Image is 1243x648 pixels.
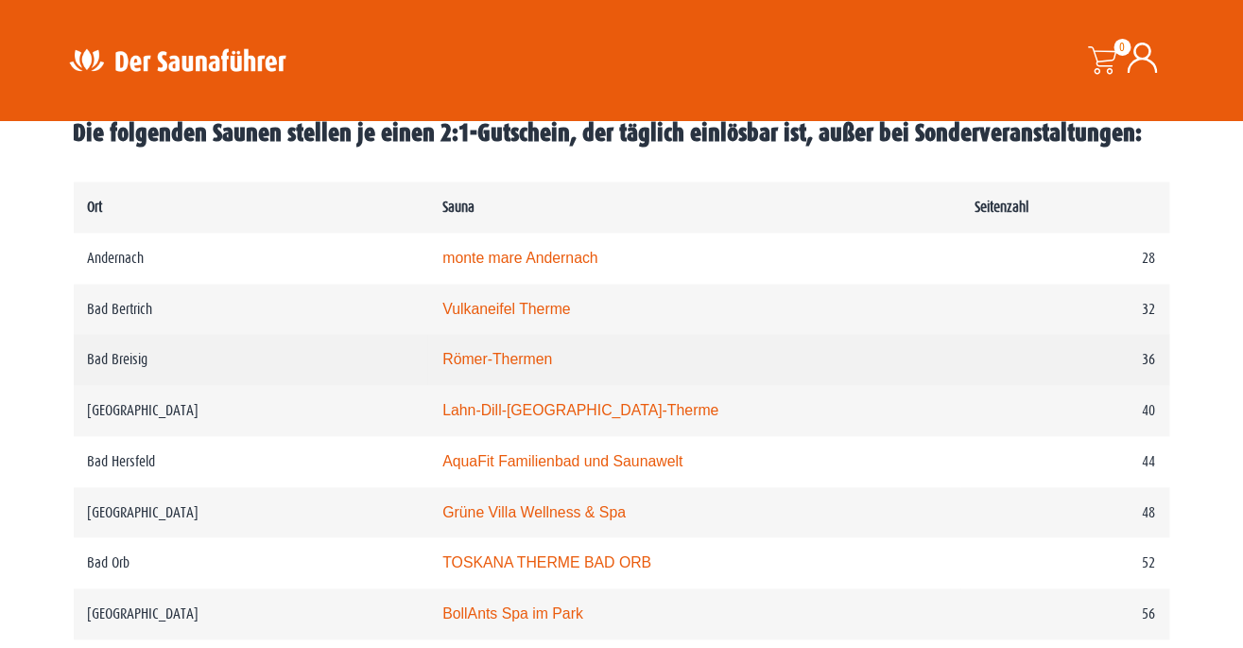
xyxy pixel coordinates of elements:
a: monte mare Andernach [442,251,598,267]
td: Bad Breisig [74,335,429,386]
span: 0 [1114,39,1131,56]
td: [GEOGRAPHIC_DATA] [74,386,429,437]
td: 52 [961,538,1170,589]
td: 40 [961,386,1170,437]
td: [GEOGRAPHIC_DATA] [74,488,429,539]
a: Römer-Thermen [442,352,552,368]
a: BollAnts Spa im Park [442,606,583,622]
td: 44 [961,437,1170,488]
a: TOSKANA THERME BAD ORB [442,555,651,571]
td: Bad Hersfeld [74,437,429,488]
span: Die folgenden Saunen stellen je einen 2:1-Gutschein, der täglich einlösbar ist, außer bei Sonderv... [74,119,1143,147]
td: [GEOGRAPHIC_DATA] [74,589,429,640]
td: 56 [961,589,1170,640]
a: Vulkaneifel Therme [442,302,571,318]
td: 36 [961,335,1170,386]
strong: Seitenzahl [975,200,1029,216]
a: Grüne Villa Wellness & Spa [442,505,626,521]
td: Andernach [74,234,429,285]
td: 28 [961,234,1170,285]
strong: Sauna [442,200,475,216]
td: Bad Orb [74,538,429,589]
td: Bad Bertrich [74,285,429,336]
a: AquaFit Familienbad und Saunawelt [442,454,682,470]
td: 32 [961,285,1170,336]
strong: Ort [88,200,103,216]
td: 48 [961,488,1170,539]
a: Lahn-Dill-[GEOGRAPHIC_DATA]-Therme [442,403,718,419]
